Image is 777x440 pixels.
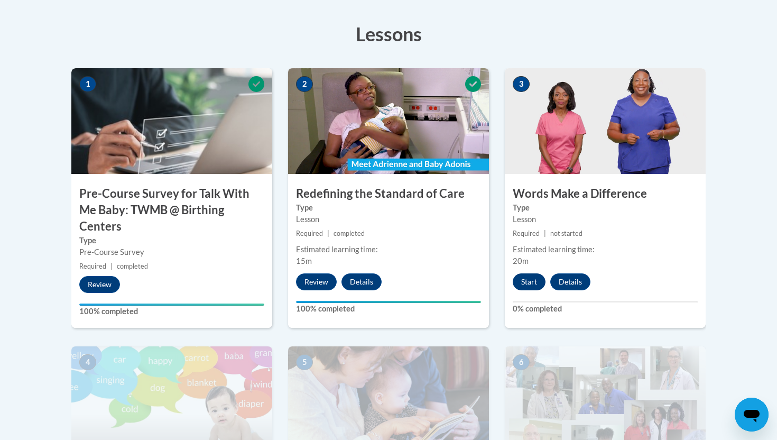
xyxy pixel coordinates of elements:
[110,262,113,270] span: |
[735,398,769,432] iframe: Button to launch messaging window
[79,306,264,317] label: 100% completed
[296,354,313,370] span: 5
[513,230,540,237] span: Required
[296,273,337,290] button: Review
[296,303,481,315] label: 100% completed
[117,262,148,270] span: completed
[513,244,698,255] div: Estimated learning time:
[296,76,313,92] span: 2
[296,230,323,237] span: Required
[71,186,272,234] h3: Pre-Course Survey for Talk With Me Baby: TWMB @ Birthing Centers
[71,21,706,47] h3: Lessons
[513,303,698,315] label: 0% completed
[341,273,382,290] button: Details
[79,304,264,306] div: Your progress
[296,244,481,255] div: Estimated learning time:
[513,256,529,265] span: 20m
[288,186,489,202] h3: Redefining the Standard of Care
[79,262,106,270] span: Required
[296,214,481,225] div: Lesson
[79,235,264,246] label: Type
[79,76,96,92] span: 1
[505,68,706,174] img: Course Image
[550,230,582,237] span: not started
[334,230,365,237] span: completed
[288,68,489,174] img: Course Image
[513,76,530,92] span: 3
[544,230,546,237] span: |
[513,273,545,290] button: Start
[71,68,272,174] img: Course Image
[513,214,698,225] div: Lesson
[550,273,590,290] button: Details
[505,186,706,202] h3: Words Make a Difference
[79,246,264,258] div: Pre-Course Survey
[296,301,481,303] div: Your progress
[79,354,96,370] span: 4
[513,202,698,214] label: Type
[513,354,530,370] span: 6
[296,256,312,265] span: 15m
[327,230,329,237] span: |
[296,202,481,214] label: Type
[79,276,120,293] button: Review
